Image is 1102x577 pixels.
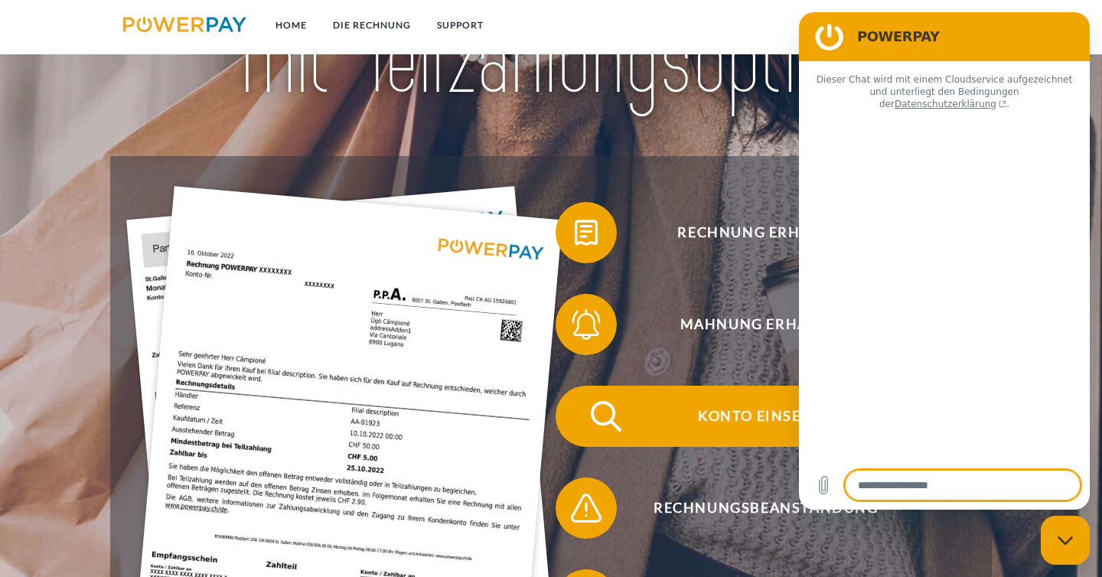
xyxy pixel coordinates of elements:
a: Home [262,11,320,39]
span: Rechnungsbeanstandung [579,478,954,539]
span: Rechnung erhalten? [579,202,954,263]
img: qb_bell.svg [567,305,605,344]
a: DIE RECHNUNG [320,11,424,39]
span: Mahnung erhalten? [579,294,954,355]
img: qb_search.svg [587,397,625,435]
button: Rechnung erhalten? [556,202,954,263]
iframe: Schaltfläche zum Öffnen des Messaging-Fensters; Konversation läuft [1041,516,1090,565]
a: SUPPORT [424,11,497,39]
span: Konto einsehen [579,386,954,447]
button: Rechnungsbeanstandung [556,478,954,539]
button: Mahnung erhalten? [556,294,954,355]
a: agb [900,11,947,39]
iframe: Messaging-Fenster [799,12,1090,510]
img: qb_warning.svg [567,489,605,527]
img: qb_bill.svg [567,214,605,252]
img: logo-powerpay.svg [123,17,246,32]
button: Konto einsehen [556,386,954,447]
